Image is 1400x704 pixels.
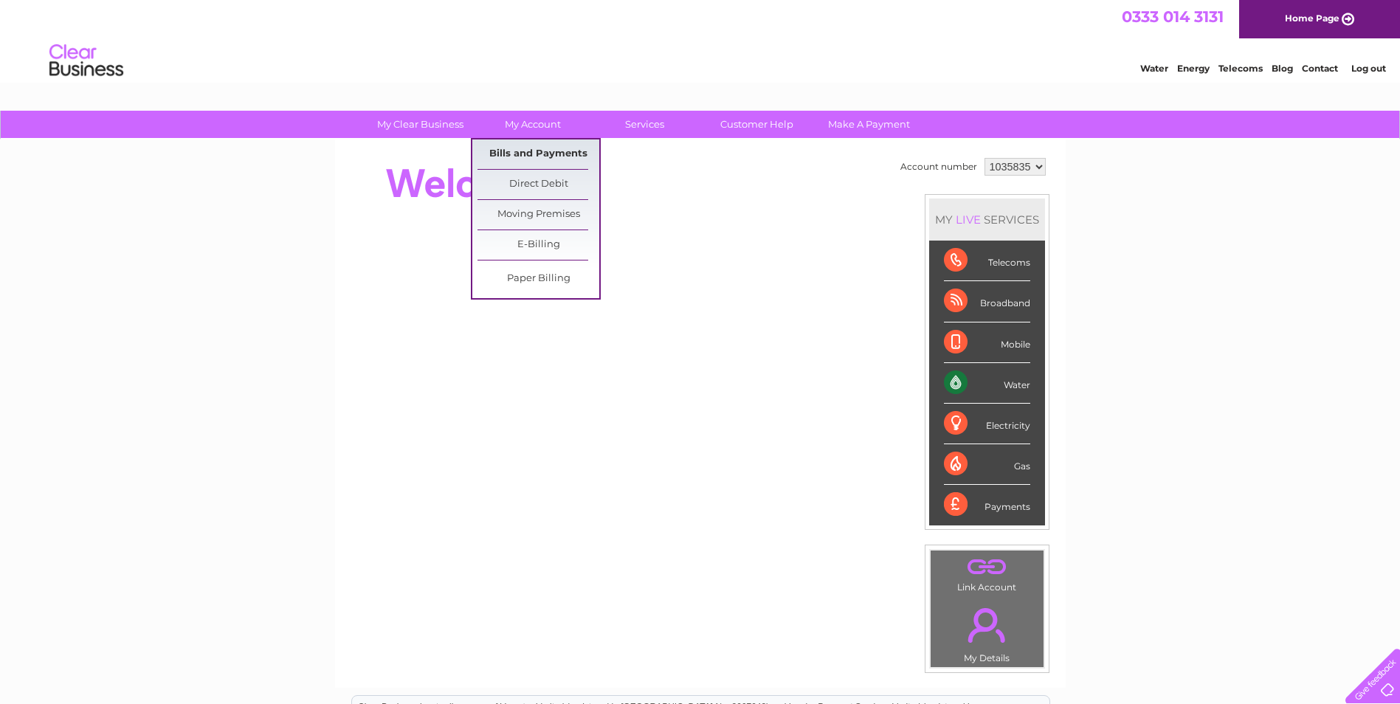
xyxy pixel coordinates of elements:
[944,363,1030,404] div: Water
[930,550,1044,596] td: Link Account
[934,554,1040,580] a: .
[1177,63,1210,74] a: Energy
[929,199,1045,241] div: MY SERVICES
[944,485,1030,525] div: Payments
[1302,63,1338,74] a: Contact
[944,322,1030,363] div: Mobile
[1272,63,1293,74] a: Blog
[930,596,1044,668] td: My Details
[477,264,599,294] a: Paper Billing
[1351,63,1386,74] a: Log out
[352,8,1049,72] div: Clear Business is a trading name of Verastar Limited (registered in [GEOGRAPHIC_DATA] No. 3667643...
[944,241,1030,281] div: Telecoms
[477,230,599,260] a: E-Billing
[472,111,593,138] a: My Account
[696,111,818,138] a: Customer Help
[584,111,706,138] a: Services
[477,200,599,230] a: Moving Premises
[944,404,1030,444] div: Electricity
[808,111,930,138] a: Make A Payment
[897,154,981,179] td: Account number
[1218,63,1263,74] a: Telecoms
[953,213,984,227] div: LIVE
[1140,63,1168,74] a: Water
[49,38,124,83] img: logo.png
[359,111,481,138] a: My Clear Business
[477,139,599,169] a: Bills and Payments
[934,599,1040,651] a: .
[477,170,599,199] a: Direct Debit
[1122,7,1224,26] a: 0333 014 3131
[944,281,1030,322] div: Broadband
[944,444,1030,485] div: Gas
